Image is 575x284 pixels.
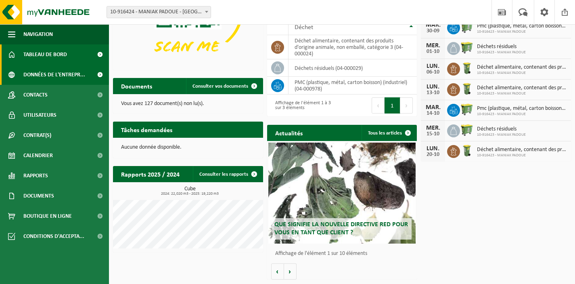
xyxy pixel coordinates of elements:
[477,153,567,158] span: 10-916423 - MANIAK PADOUE
[274,221,408,236] span: Que signifie la nouvelle directive RED pour vous en tant que client ?
[113,78,160,94] h2: Documents
[477,64,567,71] span: Déchet alimentaire, contenant des produits d'origine animale, non emballé, catég...
[400,97,413,114] button: Next
[268,143,415,244] a: Que signifie la nouvelle directive RED pour vous en tant que client ?
[460,103,474,116] img: WB-0660-HPE-GN-50
[107,6,211,18] span: 10-916424 - MANIAK PADOUE - UCCLE
[372,97,385,114] button: Previous
[425,145,441,152] div: LUN.
[425,42,441,49] div: MER.
[23,44,67,65] span: Tableau de bord
[23,186,54,206] span: Documents
[425,49,441,55] div: 01-10
[192,84,248,89] span: Consulter vos documents
[289,35,417,59] td: déchet alimentaire, contenant des produits d'origine animale, non emballé, catégorie 3 (04-000024)
[425,131,441,137] div: 15-10
[275,251,413,257] p: Affichage de l'élément 1 sur 10 éléments
[477,23,567,29] span: Pmc (plastique, métal, carton boisson) (industriel)
[23,166,48,186] span: Rapports
[460,20,474,34] img: WB-0660-HPE-GN-50
[477,71,567,76] span: 10-916423 - MANIAK PADOUE
[477,29,567,34] span: 10-916423 - MANIAK PADOUE
[477,147,567,153] span: Déchet alimentaire, contenant des produits d'origine animale, non emballé, catég...
[23,145,53,166] span: Calendrier
[385,97,400,114] button: 1
[477,133,526,137] span: 10-916423 - MANIAK PADOUE
[107,6,211,18] span: 10-916424 - MANIAK PADOUE - UCCLE
[193,166,262,182] a: Consulter les rapports
[271,263,284,280] button: Vorige
[477,91,567,96] span: 10-916423 - MANIAK PADOUE
[23,226,84,246] span: Conditions d'accepta...
[23,65,85,85] span: Données de l'entrepr...
[425,125,441,131] div: MER.
[113,166,188,182] h2: Rapports 2025 / 2024
[23,206,72,226] span: Boutique en ligne
[460,61,474,75] img: WB-0140-HPE-GN-50
[113,122,180,137] h2: Tâches demandées
[23,24,53,44] span: Navigation
[284,263,297,280] button: Volgende
[460,144,474,158] img: WB-0140-HPE-GN-50
[477,126,526,133] span: Déchets résiduels
[425,22,441,28] div: MAR.
[477,44,526,50] span: Déchets résiduels
[23,85,48,105] span: Contacts
[477,112,567,117] span: 10-916423 - MANIAK PADOUE
[425,90,441,96] div: 13-10
[295,24,313,31] span: Déchet
[289,77,417,95] td: PMC (plastique, métal, carton boisson) (industriel) (04-000978)
[425,69,441,75] div: 06-10
[23,125,51,145] span: Contrat(s)
[425,63,441,69] div: LUN.
[425,28,441,34] div: 30-09
[425,152,441,158] div: 20-10
[121,145,255,150] p: Aucune donnée disponible.
[267,125,311,141] h2: Actualités
[477,105,567,112] span: Pmc (plastique, métal, carton boisson) (industriel)
[289,59,417,77] td: déchets résiduels (04-000029)
[425,111,441,116] div: 14-10
[477,85,567,91] span: Déchet alimentaire, contenant des produits d'origine animale, non emballé, catég...
[271,97,338,114] div: Affichage de l'élément 1 à 3 sur 3 éléments
[362,125,416,141] a: Tous les articles
[460,123,474,137] img: WB-0660-HPE-GN-50
[121,101,255,107] p: Vous avez 127 document(s) non lu(s).
[117,186,263,196] h3: Cube
[477,50,526,55] span: 10-916423 - MANIAK PADOUE
[425,104,441,111] div: MAR.
[23,105,56,125] span: Utilisateurs
[460,41,474,55] img: WB-0660-HPE-GN-50
[186,78,262,94] a: Consulter vos documents
[460,82,474,96] img: WB-0140-HPE-GN-50
[425,84,441,90] div: LUN.
[117,192,263,196] span: 2024: 22,020 m3 - 2025: 19,220 m3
